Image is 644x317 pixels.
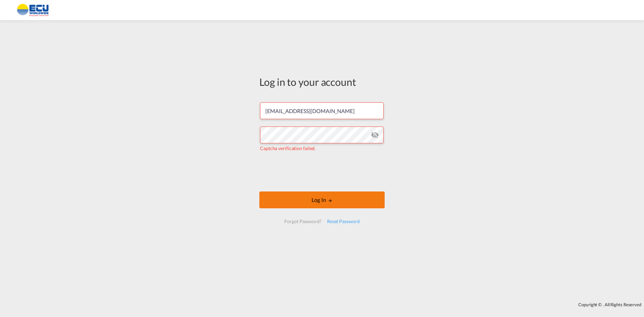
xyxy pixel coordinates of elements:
iframe: reCAPTCHA [271,158,373,185]
input: Enter email/phone number [260,102,384,119]
div: Forgot Password? [282,215,324,227]
button: LOGIN [259,191,385,208]
span: Captcha verification failed. [260,145,316,151]
div: Log in to your account [259,75,385,89]
div: Reset Password [324,215,362,227]
md-icon: icon-eye-off [371,131,379,139]
img: 6cccb1402a9411edb762cf9624ab9cda.png [10,3,56,18]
